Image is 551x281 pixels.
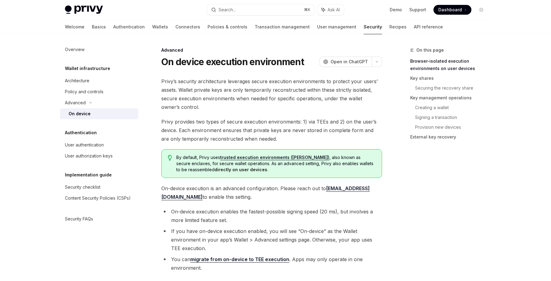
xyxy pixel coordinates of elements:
[415,83,491,93] a: Securing the recovery share
[60,193,138,204] a: Content Security Policies (CSPs)
[152,20,168,34] a: Wallets
[65,99,86,106] div: Advanced
[60,108,138,119] a: On device
[161,255,382,272] li: You can . Apps may only operate in one environment.
[69,110,91,117] div: On device
[60,75,138,86] a: Architecture
[438,7,462,13] span: Dashboard
[415,113,491,122] a: Signing a transaction
[207,4,314,15] button: Search...⌘K
[113,20,145,34] a: Authentication
[175,20,200,34] a: Connectors
[65,194,131,202] div: Content Security Policies (CSPs)
[65,129,97,136] h5: Authentication
[161,227,382,253] li: If you have on-device execution enabled, you will see “On-device” as the Wallet environment in yo...
[161,207,382,224] li: On-device execution enables the fastest-possible signing speed (20 ms), but involves a more limit...
[65,77,89,84] div: Architecture
[410,56,491,73] a: Browser-isolated execution environments on user devices
[409,7,426,13] a: Support
[328,7,340,13] span: Ask AI
[416,46,444,54] span: On this page
[389,20,407,34] a: Recipes
[65,152,113,160] div: User authorization keys
[476,5,486,15] button: Toggle dark mode
[65,88,103,95] div: Policy and controls
[60,44,138,55] a: Overview
[65,6,103,14] img: light logo
[176,154,376,173] span: By default, Privy uses , also known as secure enclaves, for secure wallet operations. As an advan...
[190,256,289,263] a: migrate from on-device to TEE execution
[220,155,329,160] a: trusted execution environments ([PERSON_NAME])
[65,20,84,34] a: Welcome
[161,56,304,67] h1: On device execution environment
[410,93,491,103] a: Key management operations
[390,7,402,13] a: Demo
[161,184,382,201] span: On-device execution is an advanced configuration. Please reach out to to enable this setting.
[60,213,138,224] a: Security FAQs
[410,73,491,83] a: Key shares
[92,20,106,34] a: Basics
[415,122,491,132] a: Provision new devices
[331,59,368,65] span: Open in ChatGPT
[168,155,172,161] svg: Tip
[215,167,267,172] strong: directly on user devices
[433,5,471,15] a: Dashboard
[364,20,382,34] a: Security
[60,150,138,161] a: User authorization keys
[65,215,93,223] div: Security FAQs
[317,4,344,15] button: Ask AI
[410,132,491,142] a: External key recovery
[319,57,372,67] button: Open in ChatGPT
[65,141,104,149] div: User authentication
[60,86,138,97] a: Policy and controls
[161,117,382,143] span: Privy provides two types of secure execution environments: 1) via TEEs and 2) on the user’s devic...
[317,20,356,34] a: User management
[161,47,382,53] div: Advanced
[208,20,247,34] a: Policies & controls
[304,7,310,12] span: ⌘ K
[161,77,382,111] span: Privy’s security architecture leverages secure execution environments to protect your users’ asse...
[60,139,138,150] a: User authentication
[65,65,110,72] h5: Wallet infrastructure
[255,20,310,34] a: Transaction management
[65,171,112,179] h5: Implementation guide
[60,182,138,193] a: Security checklist
[414,20,443,34] a: API reference
[65,183,100,191] div: Security checklist
[219,6,236,13] div: Search...
[415,103,491,113] a: Creating a wallet
[65,46,84,53] div: Overview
